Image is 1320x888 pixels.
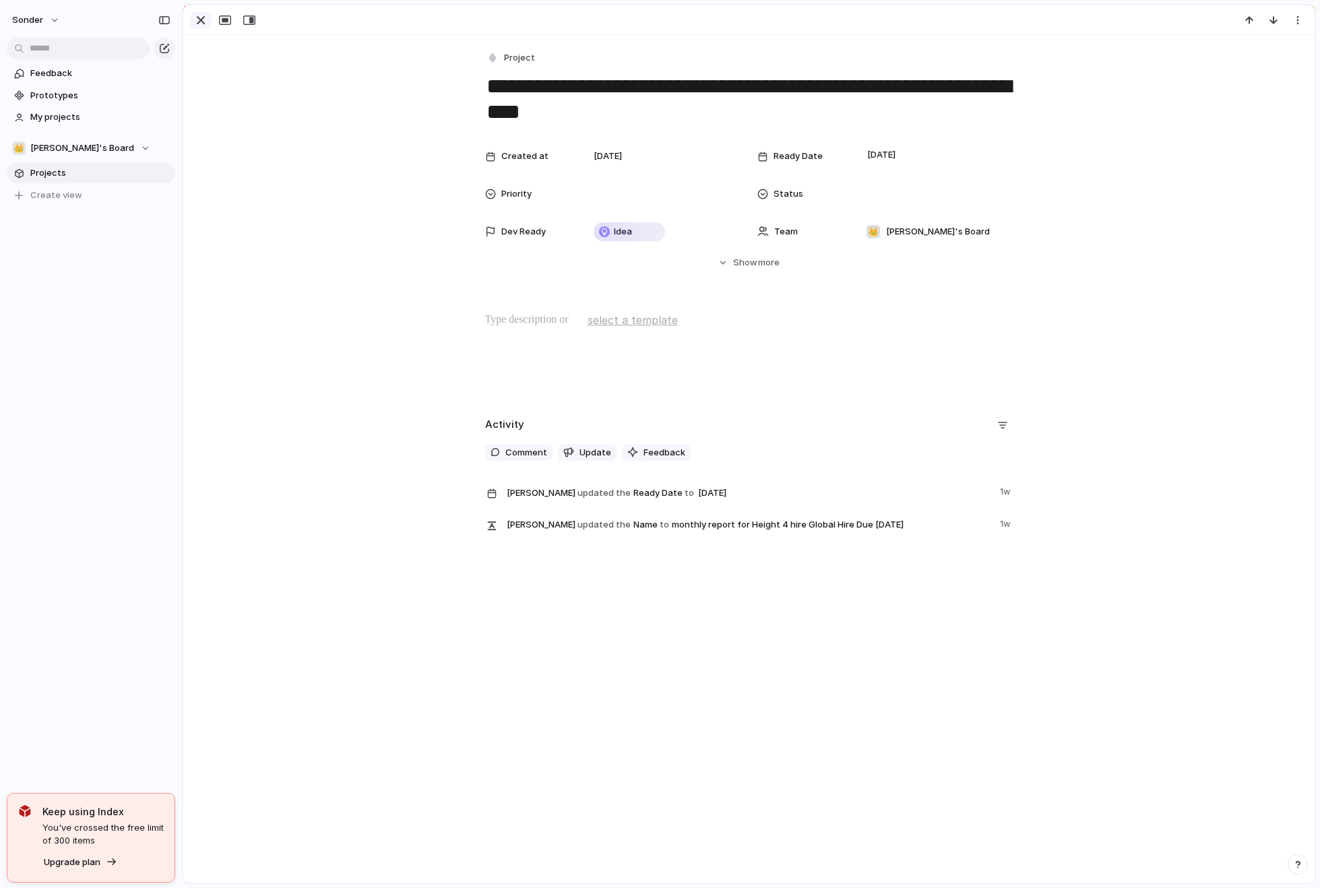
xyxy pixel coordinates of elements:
[685,486,694,500] span: to
[30,141,134,155] span: [PERSON_NAME]'s Board
[501,150,548,163] span: Created at
[42,804,164,819] span: Keep using Index
[614,225,632,239] span: Idea
[886,225,990,239] span: [PERSON_NAME]'s Board
[1000,515,1013,531] span: 1w
[774,187,803,201] span: Status
[501,187,532,201] span: Priority
[1000,482,1013,499] span: 1w
[30,67,170,80] span: Feedback
[594,150,622,163] span: [DATE]
[774,225,798,239] span: Team
[12,141,26,155] div: 👑
[507,486,575,500] span: [PERSON_NAME]
[577,518,631,532] span: updated the
[558,444,617,462] button: Update
[660,518,669,532] span: to
[30,166,170,180] span: Projects
[7,107,175,127] a: My projects
[30,89,170,102] span: Prototypes
[7,163,175,183] a: Projects
[42,821,164,848] span: You've crossed the free limit of 300 items
[7,185,175,205] button: Create view
[588,312,678,328] span: select a template
[774,150,823,163] span: Ready Date
[485,251,1013,275] button: Showmore
[40,853,121,872] button: Upgrade plan
[507,518,575,532] span: [PERSON_NAME]
[485,444,553,462] button: Comment
[507,482,992,503] span: Ready Date
[505,446,547,459] span: Comment
[7,63,175,84] a: Feedback
[484,49,539,68] button: Project
[586,310,680,330] button: select a template
[7,138,175,158] button: 👑[PERSON_NAME]'s Board
[695,485,730,501] span: [DATE]
[622,444,691,462] button: Feedback
[501,225,546,239] span: Dev Ready
[30,189,82,202] span: Create view
[485,417,524,433] h2: Activity
[577,486,631,500] span: updated the
[867,225,880,239] div: 👑
[504,51,535,65] span: Project
[579,446,611,459] span: Update
[507,515,992,534] span: Name monthly report for Height 4 hire Global Hire Due [DATE]
[643,446,685,459] span: Feedback
[733,256,757,269] span: Show
[6,9,67,31] button: sonder
[758,256,780,269] span: more
[7,86,175,106] a: Prototypes
[12,13,43,27] span: sonder
[44,856,100,869] span: Upgrade plan
[864,147,900,163] span: [DATE]
[30,110,170,124] span: My projects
